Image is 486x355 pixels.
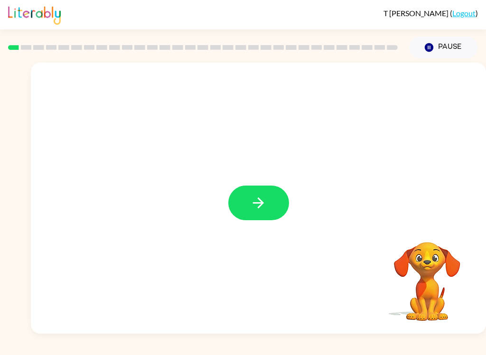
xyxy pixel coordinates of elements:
[409,37,478,58] button: Pause
[452,9,476,18] a: Logout
[8,4,61,25] img: Literably
[380,227,475,322] video: Your browser must support playing .mp4 files to use Literably. Please try using another browser.
[383,9,450,18] span: T [PERSON_NAME]
[383,9,478,18] div: ( )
